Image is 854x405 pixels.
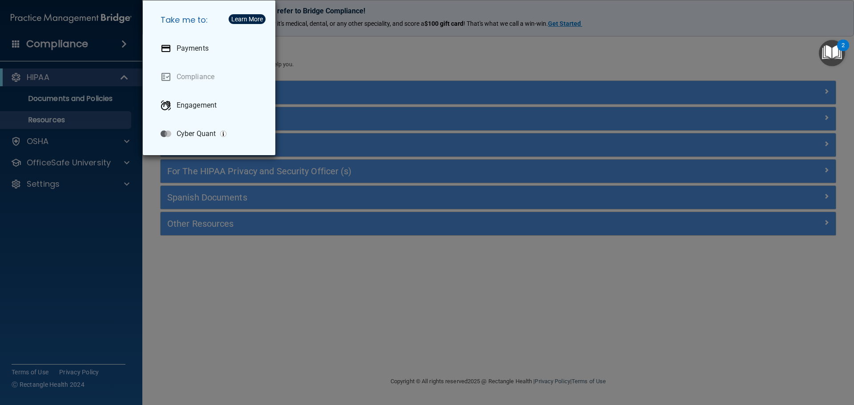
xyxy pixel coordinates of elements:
[231,16,263,22] div: Learn More
[177,101,217,110] p: Engagement
[229,14,266,24] button: Learn More
[177,44,209,53] p: Payments
[153,8,268,32] h5: Take me to:
[842,45,845,57] div: 2
[153,121,268,146] a: Cyber Quant
[819,40,845,66] button: Open Resource Center, 2 new notifications
[153,36,268,61] a: Payments
[153,93,268,118] a: Engagement
[153,64,268,89] a: Compliance
[177,129,216,138] p: Cyber Quant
